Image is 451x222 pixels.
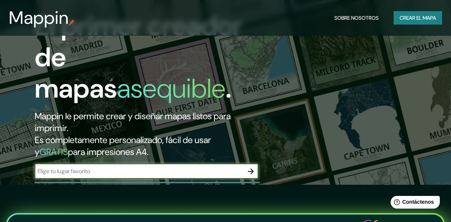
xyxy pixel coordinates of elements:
iframe: Help widget launcher [385,193,443,214]
h5: GRATIS [40,146,68,158]
input: Elige tu lugar favorito [35,167,243,175]
h1: asequible [117,71,225,106]
font: Crear el mapa [400,13,436,23]
h3: Mappin [9,7,69,28]
img: mappin-pin [69,19,75,25]
button: Crear el mapa [394,11,442,25]
h1: El primer creador de mapas . [35,10,260,110]
h2: Mappin le permite crear y diseñar mapas listos para imprimir. Es completamente personalizado, fác... [35,110,260,158]
font: Sobre nosotros [334,13,379,23]
button: Sobre nosotros [331,11,382,25]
